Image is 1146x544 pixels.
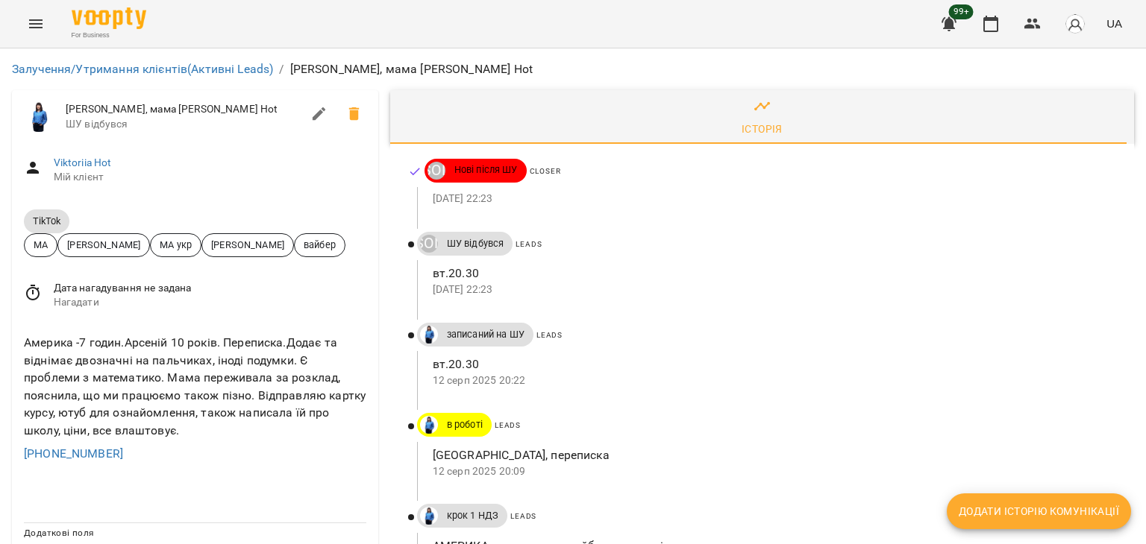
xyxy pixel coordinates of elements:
span: ШУ відбувся [66,117,301,132]
span: записаний на ШУ [438,328,533,341]
span: Leads [495,421,521,429]
a: ДТ [PERSON_NAME] [425,162,445,180]
span: Нові після ШУ [445,163,527,177]
span: Дата нагадування не задана [54,281,366,296]
img: avatar_s.png [1065,13,1086,34]
img: Дащенко Аня [420,326,438,344]
p: вт.20.30 [433,265,1110,282]
div: Америка -7 годин.Арсеній 10 років. Переписка.Додає та віднімає двозначні на пальчиках, іноді поду... [21,331,369,442]
span: Нагадати [54,295,366,310]
img: Дащенко Аня [24,102,54,132]
span: крок 1 НДЗ [438,509,507,522]
span: Мій клієнт [54,170,366,185]
span: Додаткові поля [24,528,94,538]
span: UA [1106,16,1122,31]
p: 12 серп 2025 20:22 [433,373,1110,388]
div: ДТ Ірина Микитей [420,235,438,253]
span: [PERSON_NAME] [58,238,149,252]
span: МА [25,238,57,252]
span: Leads [516,240,542,248]
span: МА укр [151,238,201,252]
a: Залучення/Утримання клієнтів(Активні Leads) [12,62,273,76]
span: Додати історію комунікації [959,502,1119,520]
span: ШУ відбувся [438,237,513,250]
img: Дащенко Аня [420,416,438,434]
button: UA [1100,10,1128,37]
span: TikTok [24,215,69,227]
a: Дащенко Аня [417,326,438,344]
span: Leads [536,331,563,339]
span: For Business [72,31,146,40]
span: [PERSON_NAME], мама [PERSON_NAME] Hot [66,102,301,117]
li: / [279,60,284,78]
p: [DATE] 22:23 [433,282,1110,297]
p: вт.20.30 [433,355,1110,373]
span: в роботі [438,418,492,431]
a: Дащенко Аня [417,416,438,434]
img: Дащенко Аня [420,507,438,525]
nav: breadcrumb [12,60,1134,78]
a: [PHONE_NUMBER] [24,446,123,461]
a: Дащенко Аня [417,507,438,525]
a: ДТ [PERSON_NAME] [417,235,438,253]
p: [DATE] 22:23 [433,192,1110,206]
p: [GEOGRAPHIC_DATA], переписка [433,446,1110,464]
p: 12 серп 2025 20:09 [433,464,1110,479]
span: Closer [530,167,561,175]
span: Leads [510,512,536,520]
div: Історія [742,120,783,138]
img: Voopty Logo [72,7,146,29]
p: [PERSON_NAME], мама [PERSON_NAME] Hot [290,60,533,78]
button: Додати історію комунікації [947,493,1131,529]
button: Menu [18,6,54,42]
span: 99+ [949,4,974,19]
div: ДТ Ірина Микитей [428,162,445,180]
a: Viktoriia Hot [54,156,112,168]
span: вайбер [295,238,345,252]
span: [PERSON_NAME] [202,238,293,252]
